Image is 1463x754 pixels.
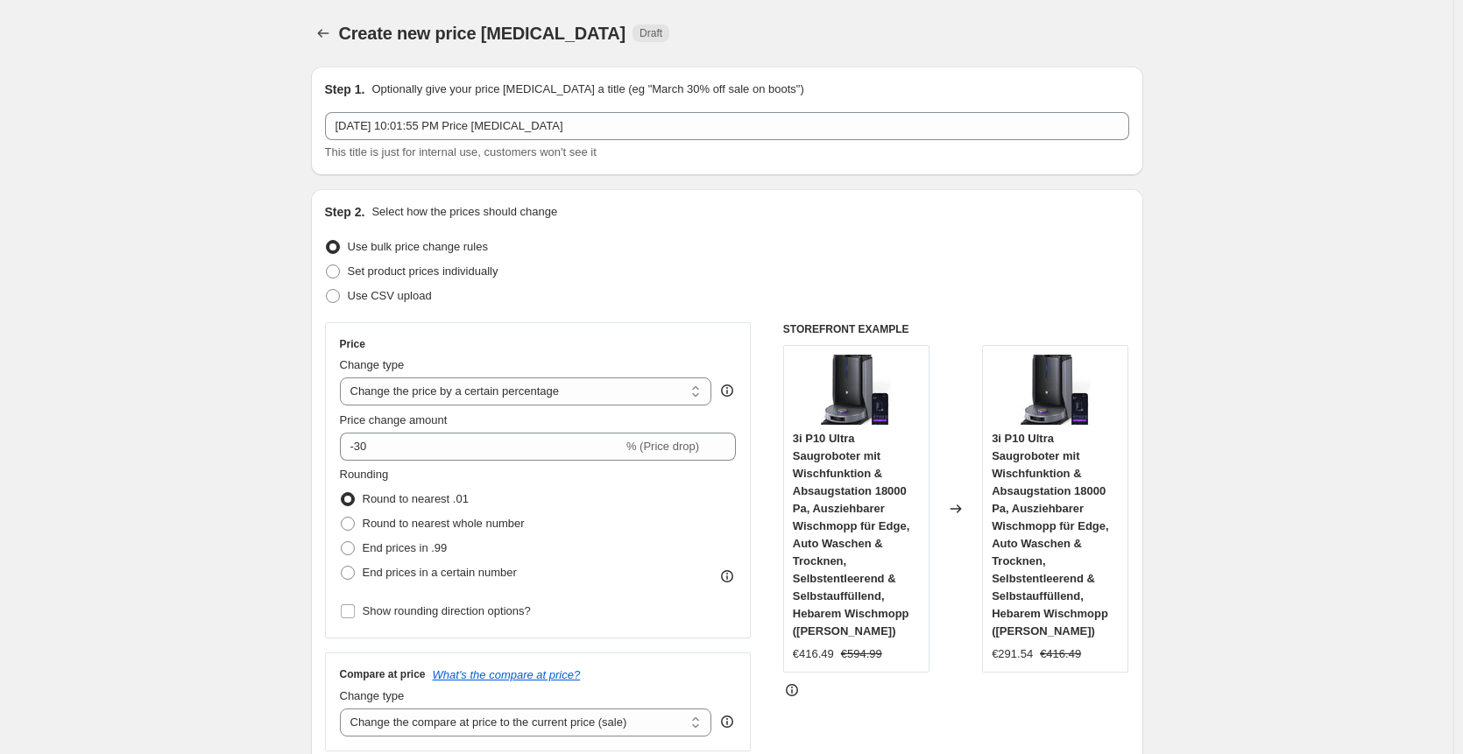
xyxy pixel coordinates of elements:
[339,24,626,43] span: Create new price [MEDICAL_DATA]
[433,668,581,681] button: What's the compare at price?
[363,541,448,554] span: End prices in .99
[363,492,469,505] span: Round to nearest .01
[340,468,389,481] span: Rounding
[325,81,365,98] h2: Step 1.
[371,81,803,98] p: Optionally give your price [MEDICAL_DATA] a title (eg "March 30% off sale on boots")
[783,322,1129,336] h6: STOREFRONT EXAMPLE
[363,517,525,530] span: Round to nearest whole number
[340,667,426,681] h3: Compare at price
[640,26,662,40] span: Draft
[325,203,365,221] h2: Step 2.
[340,433,623,461] input: -15
[340,689,405,702] span: Change type
[348,264,498,278] span: Set product prices individually
[718,713,736,730] div: help
[793,432,910,638] span: 3i P10 Ultra Saugroboter mit Wischfunktion & Absaugstation 18000 Pa, Ausziehbarer Wischmopp für E...
[348,289,432,302] span: Use CSV upload
[821,355,891,425] img: 61udFrZDhqL._AC_SL1500_176133fd-44c4-4fbf-87eb-c06394f53b6d_80x.jpg
[841,645,882,663] strike: €594.99
[348,240,488,253] span: Use bulk price change rules
[340,337,365,351] h3: Price
[363,604,531,617] span: Show rounding direction options?
[1040,645,1081,663] strike: €416.49
[340,358,405,371] span: Change type
[1021,355,1091,425] img: 61udFrZDhqL._AC_SL1500_176133fd-44c4-4fbf-87eb-c06394f53b6d_80x.jpg
[340,413,448,426] span: Price change amount
[363,566,517,579] span: End prices in a certain number
[992,432,1109,638] span: 3i P10 Ultra Saugroboter mit Wischfunktion & Absaugstation 18000 Pa, Ausziehbarer Wischmopp für E...
[992,645,1033,663] div: €291.54
[793,645,834,663] div: €416.49
[371,203,557,221] p: Select how the prices should change
[626,440,699,453] span: % (Price drop)
[325,112,1129,140] input: 30% off holiday sale
[311,21,336,46] button: Price change jobs
[325,145,597,159] span: This title is just for internal use, customers won't see it
[718,382,736,399] div: help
